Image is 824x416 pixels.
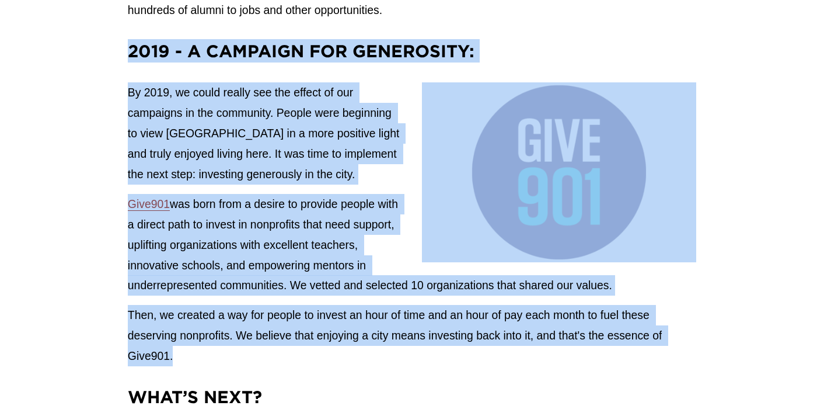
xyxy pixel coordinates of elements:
p: Then, we created a way for people to invest an hour of time and an hour of pay each month to fuel... [128,305,696,366]
p: was born from a desire to provide people with a direct path to invest in nonprofits that need sup... [128,194,696,296]
a: Give901 [128,197,170,210]
strong: What’s Next? [128,387,262,406]
strong: 2019 - A Campaign for Generosity: [128,41,474,60]
p: By 2019, we could really see the effect of our campaigns in the community. People were beginning ... [128,82,696,185]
